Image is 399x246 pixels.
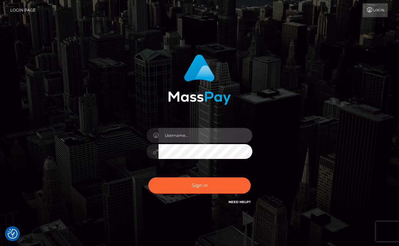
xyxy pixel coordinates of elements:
[229,200,251,204] a: Need Help?
[8,229,18,239] img: Revisit consent button
[168,54,231,105] img: MassPay Login
[10,3,36,17] a: Login Page
[363,3,388,17] a: Login
[148,177,251,194] button: Sign in
[8,229,18,239] button: Consent Preferences
[159,128,252,143] input: Username...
